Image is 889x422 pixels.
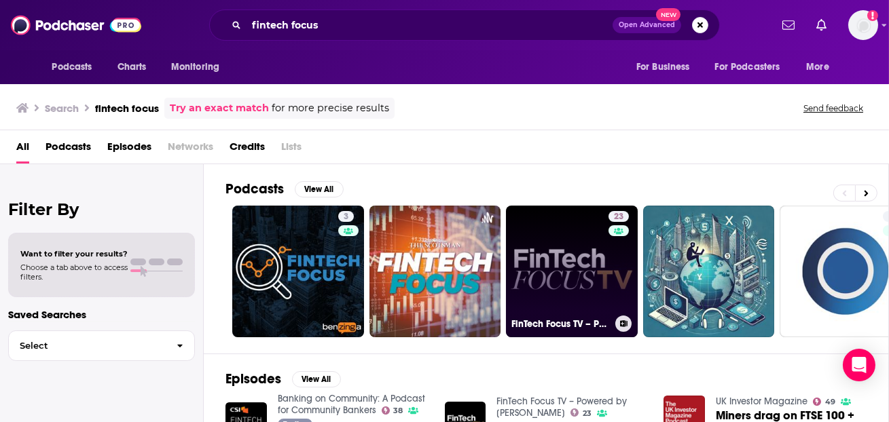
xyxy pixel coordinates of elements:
span: Open Advanced [619,22,675,28]
a: Show notifications dropdown [811,14,832,37]
button: Select [8,330,195,361]
a: All [16,136,29,164]
a: Charts [109,54,155,80]
a: EpisodesView All [225,370,341,387]
a: FinTech Focus TV – Powered by Harrington Starr [496,396,627,419]
span: 3 [344,210,348,224]
span: Lists [281,136,302,164]
p: Saved Searches [8,308,195,321]
span: Charts [117,58,147,77]
button: open menu [43,54,110,80]
div: Search podcasts, credits, & more... [209,9,720,41]
span: Choose a tab above to access filters. [20,263,128,282]
span: 23 [583,410,592,417]
span: For Business [636,58,690,77]
span: Logged in as aridings [848,10,878,40]
a: Credits [230,136,265,164]
a: Show notifications dropdown [777,14,800,37]
a: 3 [338,211,354,222]
h3: fintech focus [95,102,159,115]
button: Send feedback [799,102,867,114]
a: Podcasts [46,136,91,164]
button: open menu [706,54,800,80]
button: View All [295,181,344,197]
a: Banking on Community: A Podcast for Community Bankers [278,393,425,416]
h2: Filter By [8,199,195,219]
span: More [806,58,829,77]
button: Open AdvancedNew [613,17,681,33]
span: for more precise results [272,100,389,116]
a: PodcastsView All [225,180,344,197]
span: For Podcasters [715,58,780,77]
span: 23 [614,210,623,224]
a: 38 [382,406,403,415]
a: 23FinTech Focus TV – Powered by [PERSON_NAME] [506,206,638,337]
img: Podchaser - Follow, Share and Rate Podcasts [11,12,141,38]
a: 23 [570,408,592,417]
a: UK Investor Magazine [716,396,808,407]
span: Podcasts [52,58,92,77]
a: 23 [609,211,629,222]
svg: Add a profile image [867,10,878,21]
span: 49 [825,399,835,405]
button: open menu [627,54,707,80]
h3: Search [45,102,79,115]
input: Search podcasts, credits, & more... [247,14,613,36]
button: View All [292,371,341,387]
h2: Podcasts [225,180,284,197]
span: Want to filter your results? [20,249,128,258]
span: Select [9,341,166,350]
a: Try an exact match [170,100,269,116]
span: 38 [393,408,403,414]
a: Episodes [107,136,151,164]
span: New [656,8,681,21]
button: open menu [797,54,846,80]
h3: FinTech Focus TV – Powered by [PERSON_NAME] [511,318,610,330]
button: Show profile menu [848,10,878,40]
span: Networks [168,136,213,164]
a: 3 [232,206,364,337]
a: 49 [813,398,835,406]
button: open menu [162,54,237,80]
img: User Profile [848,10,878,40]
div: Open Intercom Messenger [843,349,875,381]
h2: Episodes [225,370,281,387]
span: Monitoring [171,58,219,77]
